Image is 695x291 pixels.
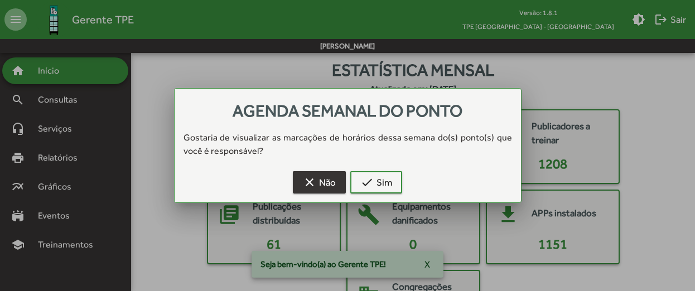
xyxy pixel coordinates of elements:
mat-icon: check [360,176,374,189]
span: Agenda semanal do ponto [233,101,462,120]
span: Não [303,172,336,192]
mat-icon: clear [303,176,316,189]
button: Sim [350,171,402,193]
div: Gostaria de visualizar as marcações de horários dessa semana do(s) ponto(s) que você é responsável? [175,131,521,158]
span: Sim [360,172,392,192]
button: Não [293,171,346,193]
